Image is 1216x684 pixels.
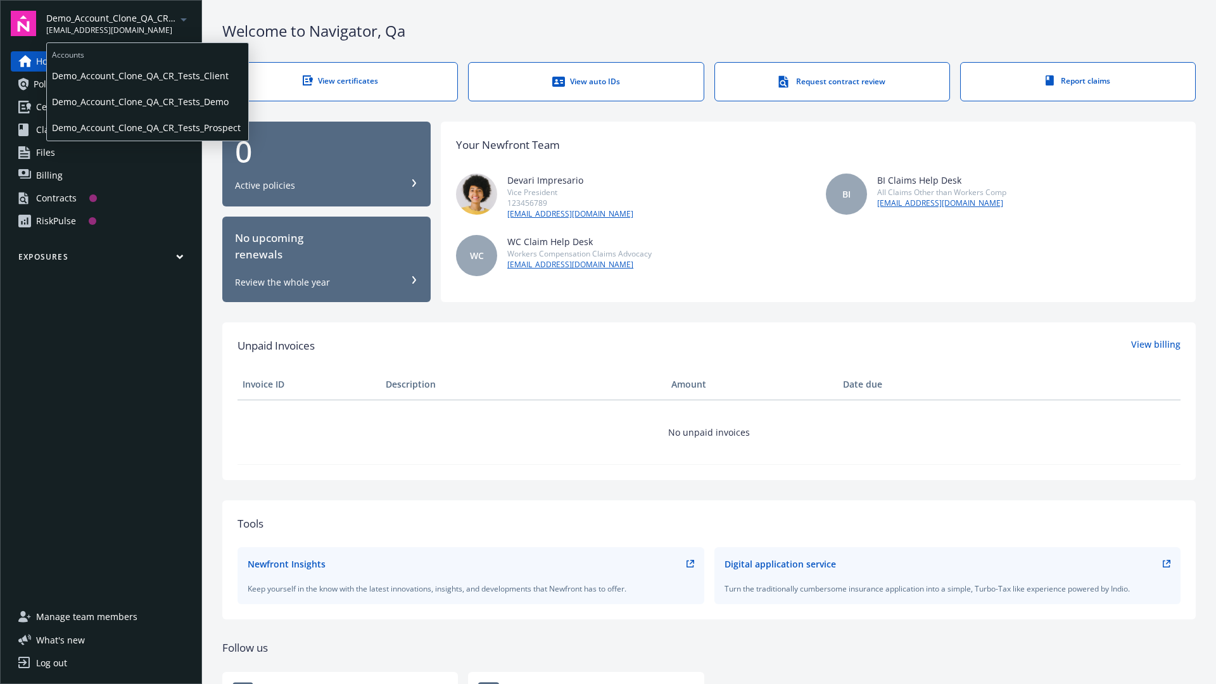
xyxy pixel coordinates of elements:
[222,20,1196,42] div: Welcome to Navigator , Qa
[11,165,191,186] a: Billing
[237,369,381,400] th: Invoice ID
[877,174,1006,187] div: BI Claims Help Desk
[222,217,431,302] button: No upcomingrenewalsReview the whole year
[507,198,633,208] div: 123456789
[470,249,484,262] span: WC
[11,211,191,231] a: RiskPulse
[11,142,191,163] a: Files
[11,51,191,72] a: Home
[666,369,838,400] th: Amount
[52,115,243,141] span: Demo_Account_Clone_QA_CR_Tests_Prospect
[36,97,84,117] span: Certificates
[877,198,1006,209] a: [EMAIL_ADDRESS][DOMAIN_NAME]
[11,11,36,36] img: navigator-logo.svg
[36,633,85,647] span: What ' s new
[52,63,243,89] span: Demo_Account_Clone_QA_CR_Tests_Client
[46,25,176,36] span: [EMAIL_ADDRESS][DOMAIN_NAME]
[725,583,1171,594] div: Turn the traditionally cumbersome insurance application into a simple, Turbo-Tax like experience ...
[11,188,191,208] a: Contracts
[222,122,431,207] button: 0Active policies
[1131,338,1181,354] a: View billing
[46,11,191,36] button: Demo_Account_Clone_QA_CR_Tests_Prospect[EMAIL_ADDRESS][DOMAIN_NAME]arrowDropDown
[36,165,63,186] span: Billing
[507,187,633,198] div: Vice President
[36,188,77,208] div: Contracts
[176,11,191,27] a: arrowDropDown
[725,557,836,571] div: Digital application service
[46,11,176,25] span: Demo_Account_Clone_QA_CR_Tests_Prospect
[36,120,65,140] span: Claims
[468,62,704,101] a: View auto IDs
[507,248,652,259] div: Workers Compensation Claims Advocacy
[36,653,67,673] div: Log out
[235,276,330,289] div: Review the whole year
[235,230,418,263] div: No upcoming renewals
[877,187,1006,198] div: All Claims Other than Workers Comp
[237,338,315,354] span: Unpaid Invoices
[248,583,694,594] div: Keep yourself in the know with the latest innovations, insights, and developments that Newfront h...
[986,75,1170,86] div: Report claims
[11,633,105,647] button: What's new
[381,369,666,400] th: Description
[740,75,924,88] div: Request contract review
[11,74,191,94] a: Policies
[235,179,295,192] div: Active policies
[838,369,981,400] th: Date due
[507,259,652,270] a: [EMAIL_ADDRESS][DOMAIN_NAME]
[507,208,633,220] a: [EMAIL_ADDRESS][DOMAIN_NAME]
[237,516,1181,532] div: Tools
[222,640,1196,656] div: Follow us
[11,607,191,627] a: Manage team members
[714,62,950,101] a: Request contract review
[11,251,191,267] button: Exposures
[235,136,418,167] div: 0
[842,187,851,201] span: BI
[34,74,65,94] span: Policies
[36,142,55,163] span: Files
[960,62,1196,101] a: Report claims
[456,137,560,153] div: Your Newfront Team
[248,557,326,571] div: Newfront Insights
[36,607,137,627] span: Manage team members
[494,75,678,88] div: View auto IDs
[47,43,248,63] span: Accounts
[507,174,633,187] div: Devari Impresario
[11,97,191,117] a: Certificates
[36,211,76,231] div: RiskPulse
[237,400,1181,464] td: No unpaid invoices
[456,174,497,215] img: photo
[222,62,458,101] a: View certificates
[52,89,243,115] span: Demo_Account_Clone_QA_CR_Tests_Demo
[36,51,61,72] span: Home
[507,235,652,248] div: WC Claim Help Desk
[248,75,432,86] div: View certificates
[11,120,191,140] a: Claims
